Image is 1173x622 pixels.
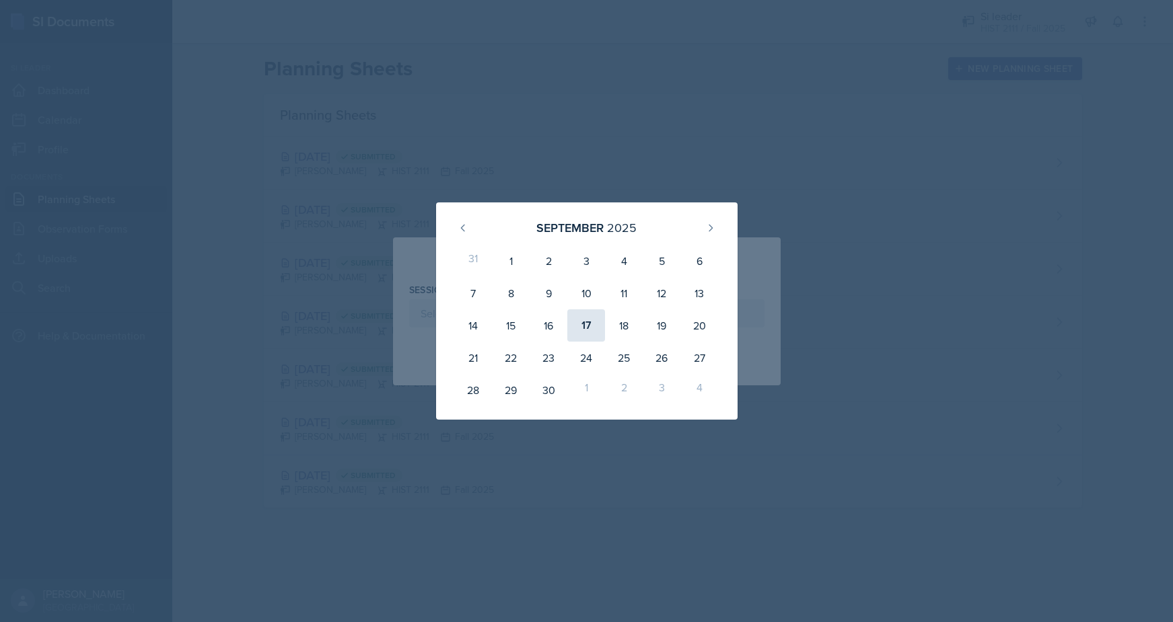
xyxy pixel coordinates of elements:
[680,342,718,374] div: 27
[492,245,530,277] div: 1
[643,374,680,406] div: 3
[605,277,643,309] div: 11
[567,245,605,277] div: 3
[530,342,567,374] div: 23
[492,277,530,309] div: 8
[567,309,605,342] div: 17
[567,277,605,309] div: 10
[530,374,567,406] div: 30
[567,342,605,374] div: 24
[605,245,643,277] div: 4
[536,219,604,237] div: September
[492,342,530,374] div: 22
[492,374,530,406] div: 29
[605,342,643,374] div: 25
[455,374,493,406] div: 28
[680,277,718,309] div: 13
[680,309,718,342] div: 20
[455,342,493,374] div: 21
[530,245,567,277] div: 2
[643,277,680,309] div: 12
[455,309,493,342] div: 14
[530,309,567,342] div: 16
[680,374,718,406] div: 4
[607,219,637,237] div: 2025
[643,309,680,342] div: 19
[643,245,680,277] div: 5
[605,309,643,342] div: 18
[567,374,605,406] div: 1
[530,277,567,309] div: 9
[455,277,493,309] div: 7
[455,245,493,277] div: 31
[492,309,530,342] div: 15
[643,342,680,374] div: 26
[605,374,643,406] div: 2
[680,245,718,277] div: 6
